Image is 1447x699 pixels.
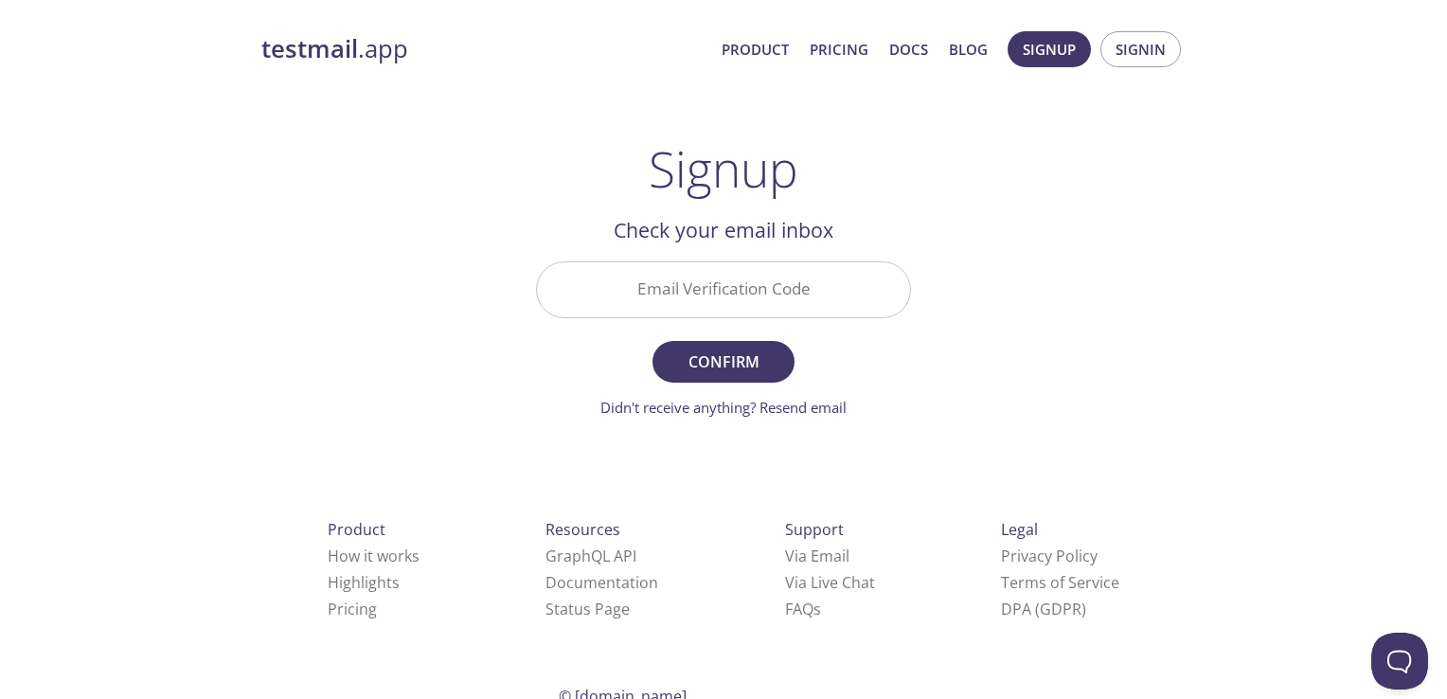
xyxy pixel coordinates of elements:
iframe: Help Scout Beacon - Open [1371,633,1428,690]
span: Signup [1023,37,1076,62]
span: Signin [1116,37,1166,62]
a: Pricing [810,37,868,62]
h1: Signup [649,140,798,197]
h2: Check your email inbox [536,214,911,246]
a: FAQ [785,599,821,619]
a: Highlights [328,572,400,593]
a: How it works [328,546,420,566]
a: Product [722,37,789,62]
a: testmail.app [261,33,706,65]
button: Signin [1100,31,1181,67]
span: Support [785,519,844,540]
a: Docs [889,37,928,62]
a: Privacy Policy [1001,546,1098,566]
strong: testmail [261,32,358,65]
a: Status Page [545,599,630,619]
span: s [813,599,821,619]
a: Terms of Service [1001,572,1119,593]
span: Resources [545,519,620,540]
a: Didn't receive anything? Resend email [600,398,847,417]
a: GraphQL API [545,546,636,566]
span: Legal [1001,519,1038,540]
span: Confirm [673,349,774,375]
a: DPA (GDPR) [1001,599,1086,619]
a: Via Email [785,546,849,566]
button: Confirm [652,341,795,383]
a: Blog [949,37,988,62]
a: Documentation [545,572,658,593]
span: Product [328,519,385,540]
a: Via Live Chat [785,572,875,593]
a: Pricing [328,599,377,619]
button: Signup [1008,31,1091,67]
